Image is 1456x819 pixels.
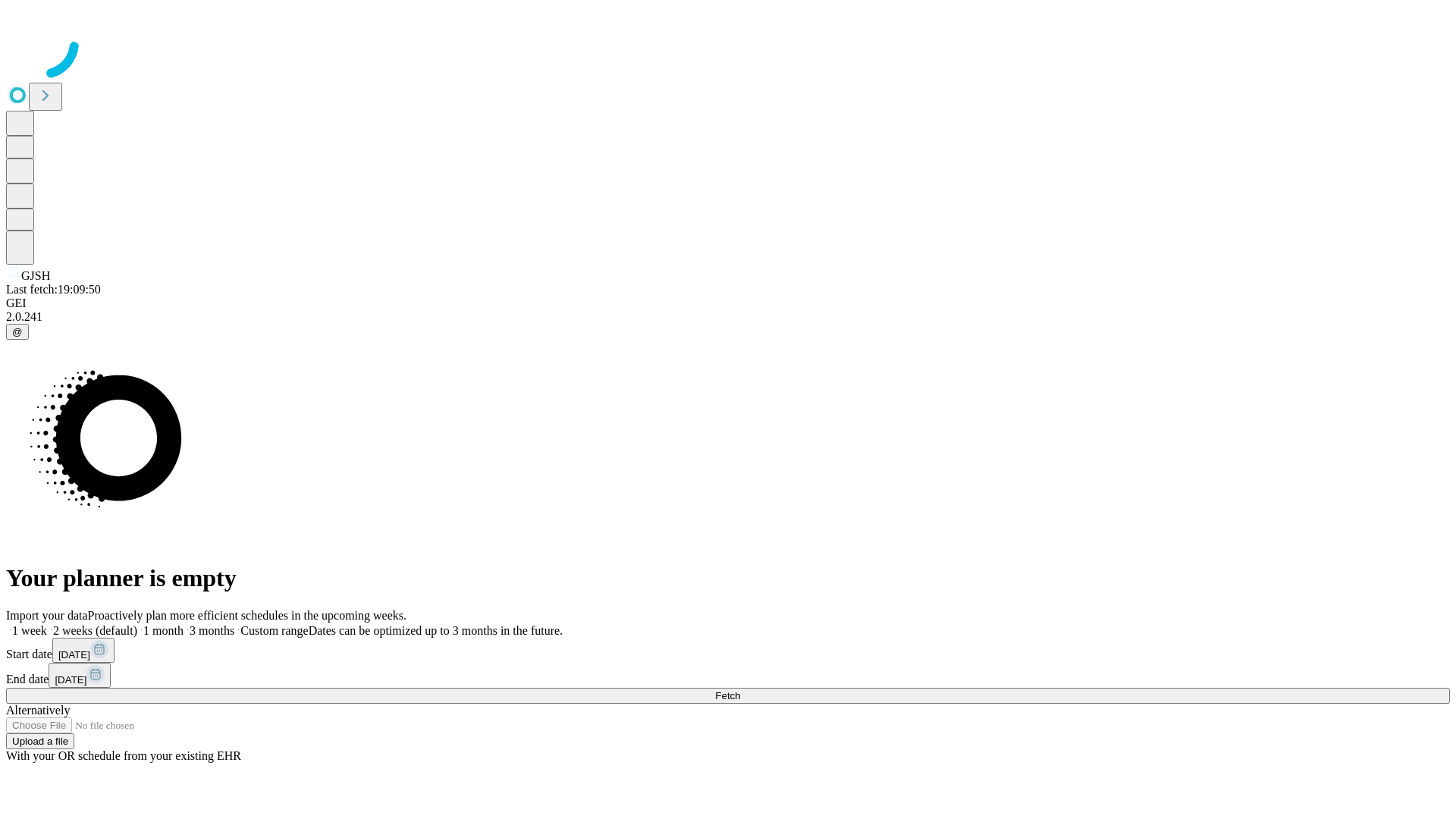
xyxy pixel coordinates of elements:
[58,649,90,661] span: [DATE]
[6,564,1450,592] h1: Your planner is empty
[240,624,308,637] span: Custom range
[143,624,184,637] span: 1 month
[6,324,29,340] button: @
[21,269,50,282] span: GJSH
[55,674,86,686] span: [DATE]
[6,704,70,717] span: Alternatively
[12,624,47,637] span: 1 week
[88,609,406,622] span: Proactively plan more efficient schedules in the upcoming weeks.
[53,624,137,637] span: 2 weeks (default)
[12,326,23,337] span: @
[49,663,111,688] button: [DATE]
[6,297,1450,310] div: GEI
[190,624,234,637] span: 3 months
[715,690,740,701] span: Fetch
[6,609,88,622] span: Import your data
[6,733,74,749] button: Upload a file
[6,283,101,296] span: Last fetch: 19:09:50
[309,624,563,637] span: Dates can be optimized up to 3 months in the future.
[6,638,1450,663] div: Start date
[6,749,241,762] span: With your OR schedule from your existing EHR
[52,638,115,663] button: [DATE]
[6,688,1450,704] button: Fetch
[6,310,1450,324] div: 2.0.241
[6,663,1450,688] div: End date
